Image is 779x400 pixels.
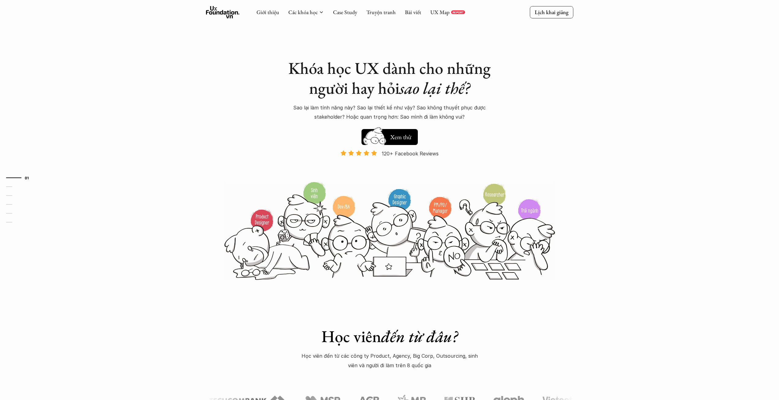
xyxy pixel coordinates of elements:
[361,126,418,145] a: Xem thử
[25,176,29,180] strong: 01
[430,9,450,16] a: UX Map
[283,326,497,346] h1: Học viên
[381,326,458,347] em: đến từ đâu?
[366,9,396,16] a: Truyện tranh
[390,133,411,141] h5: Xem thử
[6,174,35,181] a: 01
[452,10,464,14] p: REPORT
[283,58,497,98] h1: Khóa học UX dành cho những người hay hỏi
[283,103,497,122] p: Sao lại làm tính năng này? Sao lại thiết kế như vậy? Sao không thuyết phục được stakeholder? Hoặc...
[382,149,439,158] p: 120+ Facebook Reviews
[530,6,573,18] a: Lịch khai giảng
[333,9,357,16] a: Case Study
[535,9,568,16] p: Lịch khai giảng
[405,9,421,16] a: Bài viết
[257,9,279,16] a: Giới thiệu
[298,351,481,370] p: Học viên đến từ các công ty Product, Agency, Big Corp, Outsourcing, sinh viên và người đi làm trê...
[451,10,465,14] a: REPORT
[335,150,444,181] a: 120+ Facebook Reviews
[288,9,318,16] a: Các khóa học
[399,77,470,99] em: sao lại thế?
